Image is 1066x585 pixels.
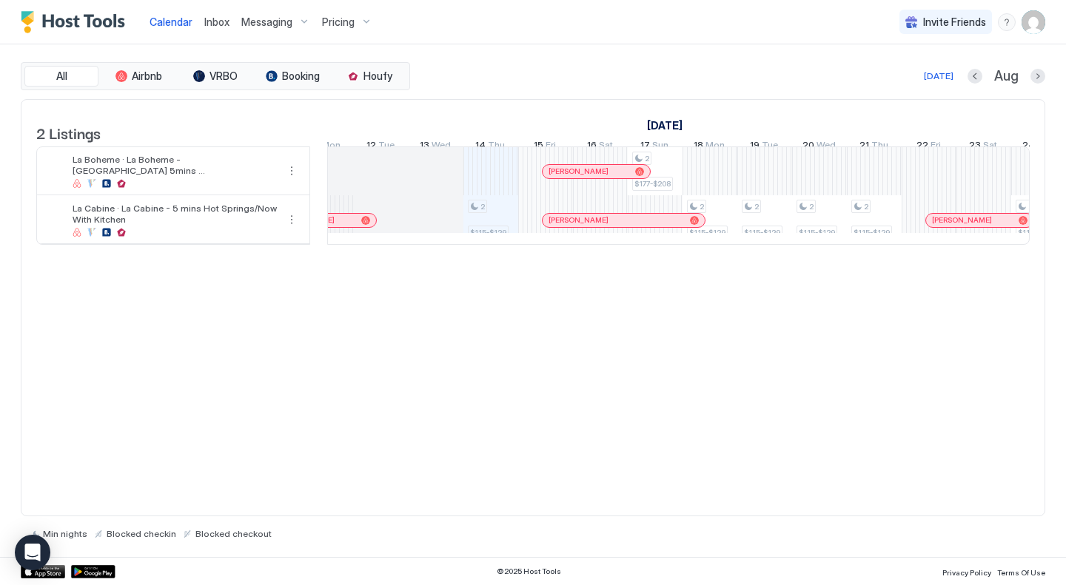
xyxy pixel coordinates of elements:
[21,11,132,33] a: Host Tools Logo
[366,139,376,155] span: 12
[283,211,301,229] div: menu
[640,139,650,155] span: 17
[195,528,272,539] span: Blocked checkout
[864,202,868,212] span: 2
[942,564,991,579] a: Privacy Policy
[530,136,560,158] a: August 15, 2025
[637,136,672,158] a: August 17, 2025
[472,136,509,158] a: August 14, 2025
[969,139,981,155] span: 23
[994,68,1019,85] span: Aug
[1028,202,1033,212] span: 2
[332,66,406,87] button: Houfy
[549,215,609,225] span: [PERSON_NAME]
[1022,139,1035,155] span: 24
[922,67,956,85] button: [DATE]
[809,202,814,212] span: 2
[534,139,543,155] span: 15
[924,70,953,83] div: [DATE]
[802,139,814,155] span: 20
[645,154,649,163] span: 2
[101,66,175,87] button: Airbnb
[73,154,277,176] span: La Boheme · La Boheme - [GEOGRAPHIC_DATA] 5mins [GEOGRAPHIC_DATA]
[241,16,292,29] span: Messaging
[859,139,869,155] span: 21
[322,16,355,29] span: Pricing
[599,139,613,155] span: Sat
[754,202,759,212] span: 2
[178,66,252,87] button: VRBO
[634,179,671,189] span: $177-$208
[71,565,115,578] a: Google Play Store
[854,228,890,237] span: $115-$129
[1030,69,1045,84] button: Next month
[916,139,928,155] span: 22
[209,70,238,83] span: VRBO
[583,136,617,158] a: August 16, 2025
[420,139,429,155] span: 13
[321,139,341,155] span: Mon
[856,136,892,158] a: August 21, 2025
[43,528,87,539] span: Min nights
[546,139,556,155] span: Fri
[255,66,329,87] button: Booking
[965,136,1001,158] a: August 23, 2025
[643,115,686,136] a: August 1, 2025
[475,139,486,155] span: 14
[942,568,991,577] span: Privacy Policy
[21,565,65,578] a: App Store
[150,14,192,30] a: Calendar
[1019,136,1057,158] a: August 24, 2025
[998,13,1016,31] div: menu
[1022,10,1045,34] div: User profile
[968,69,982,84] button: Previous month
[488,139,505,155] span: Thu
[997,564,1045,579] a: Terms Of Use
[432,139,451,155] span: Wed
[871,139,888,155] span: Thu
[817,139,836,155] span: Wed
[700,202,704,212] span: 2
[799,136,839,158] a: August 20, 2025
[549,166,609,176] span: [PERSON_NAME]
[799,228,835,237] span: $115-$129
[746,136,782,158] a: August 19, 2025
[497,567,561,576] span: © 2025 Host Tools
[283,162,301,180] button: More options
[107,528,176,539] span: Blocked checkin
[36,121,101,143] span: 2 Listings
[24,66,98,87] button: All
[15,535,50,570] div: Open Intercom Messenger
[690,136,728,158] a: August 18, 2025
[750,139,760,155] span: 19
[283,162,301,180] div: menu
[480,202,485,212] span: 2
[283,211,301,229] button: More options
[983,139,997,155] span: Sat
[150,16,192,28] span: Calendar
[997,568,1045,577] span: Terms Of Use
[378,139,395,155] span: Tue
[932,215,992,225] span: [PERSON_NAME]
[56,70,67,83] span: All
[913,136,945,158] a: August 22, 2025
[73,203,277,225] span: La Cabine · La Cabine - 5 mins Hot Springs/Now With Kitchen
[931,139,941,155] span: Fri
[363,136,398,158] a: August 12, 2025
[1018,228,1054,237] span: $115-$130
[923,16,986,29] span: Invite Friends
[21,62,410,90] div: tab-group
[705,139,725,155] span: Mon
[689,228,725,237] span: $115-$129
[652,139,668,155] span: Sun
[694,139,703,155] span: 18
[416,136,455,158] a: August 13, 2025
[744,228,780,237] span: $115-$129
[46,159,70,183] div: listing image
[363,70,392,83] span: Houfy
[46,208,70,231] div: listing image
[132,70,162,83] span: Airbnb
[762,139,778,155] span: Tue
